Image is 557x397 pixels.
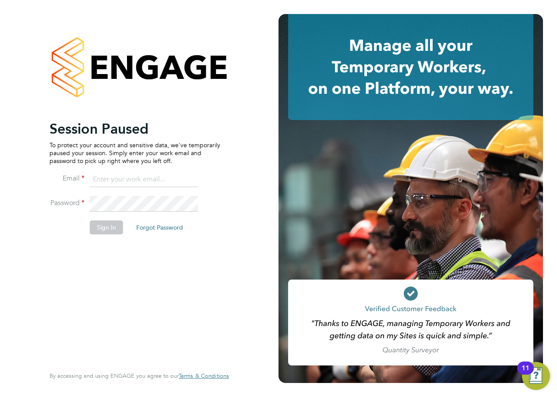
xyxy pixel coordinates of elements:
a: Terms & Conditions [179,372,229,379]
h2: Session Paused [49,120,220,138]
p: To protect your account and sensitive data, we've temporarily paused your session. Simply enter y... [49,141,220,165]
span: By accessing and using ENGAGE you agree to our [49,372,229,379]
button: Forgot Password [129,220,190,234]
label: Password [49,198,85,208]
label: Email [49,174,85,183]
button: Sign In [90,220,123,234]
div: 11 [522,368,529,379]
input: Enter your work email... [90,172,198,188]
button: Open Resource Center, 11 new notifications [522,362,550,390]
